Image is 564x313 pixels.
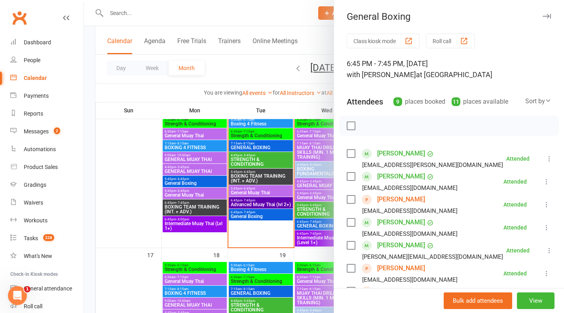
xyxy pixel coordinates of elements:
[9,8,29,28] a: Clubworx
[10,247,84,265] a: What's New
[24,110,43,117] div: Reports
[10,123,84,140] a: Messages 2
[362,206,458,216] div: [EMAIL_ADDRESS][DOMAIN_NAME]
[10,158,84,176] a: Product Sales
[426,34,475,48] button: Roll call
[10,212,84,230] a: Workouts
[10,176,84,194] a: Gradings
[506,248,530,253] div: Attended
[24,285,72,292] div: General attendance
[377,262,425,275] a: [PERSON_NAME]
[10,87,84,105] a: Payments
[503,271,527,276] div: Attended
[24,199,43,206] div: Waivers
[503,202,527,207] div: Attended
[24,75,47,81] div: Calendar
[10,230,84,247] a: Tasks 228
[24,128,49,135] div: Messages
[24,93,49,99] div: Payments
[54,127,60,134] span: 2
[506,156,530,161] div: Attended
[24,253,52,259] div: What's New
[43,234,54,241] span: 228
[503,225,527,230] div: Attended
[24,182,46,188] div: Gradings
[377,285,425,298] a: [PERSON_NAME]
[347,58,551,80] div: 6:45 PM - 7:45 PM, [DATE]
[452,96,508,107] div: places available
[10,34,84,51] a: Dashboard
[8,286,27,305] iframe: Intercom live chat
[10,51,84,69] a: People
[347,34,420,48] button: Class kiosk mode
[347,70,416,79] span: with [PERSON_NAME]
[393,96,445,107] div: places booked
[452,97,460,106] div: 11
[10,105,84,123] a: Reports
[377,147,425,160] a: [PERSON_NAME]
[24,164,58,170] div: Product Sales
[393,97,402,106] div: 9
[377,239,425,252] a: [PERSON_NAME]
[334,11,564,22] div: General Boxing
[362,252,503,262] div: [PERSON_NAME][EMAIL_ADDRESS][DOMAIN_NAME]
[503,179,527,184] div: Attended
[416,70,492,79] span: at [GEOGRAPHIC_DATA]
[362,275,458,285] div: [EMAIL_ADDRESS][DOMAIN_NAME]
[10,194,84,212] a: Waivers
[362,183,458,193] div: [EMAIL_ADDRESS][DOMAIN_NAME]
[24,303,42,309] div: Roll call
[24,286,30,292] span: 1
[24,235,38,241] div: Tasks
[525,96,551,106] div: Sort by
[377,216,425,229] a: [PERSON_NAME]
[362,229,458,239] div: [EMAIL_ADDRESS][DOMAIN_NAME]
[24,146,56,152] div: Automations
[10,140,84,158] a: Automations
[377,170,425,183] a: [PERSON_NAME]
[444,292,512,309] button: Bulk add attendees
[377,193,425,206] a: [PERSON_NAME]
[24,39,51,46] div: Dashboard
[517,292,555,309] button: View
[10,280,84,298] a: General attendance kiosk mode
[10,69,84,87] a: Calendar
[24,217,47,224] div: Workouts
[24,57,40,63] div: People
[362,160,503,170] div: [EMAIL_ADDRESS][PERSON_NAME][DOMAIN_NAME]
[347,96,383,107] div: Attendees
